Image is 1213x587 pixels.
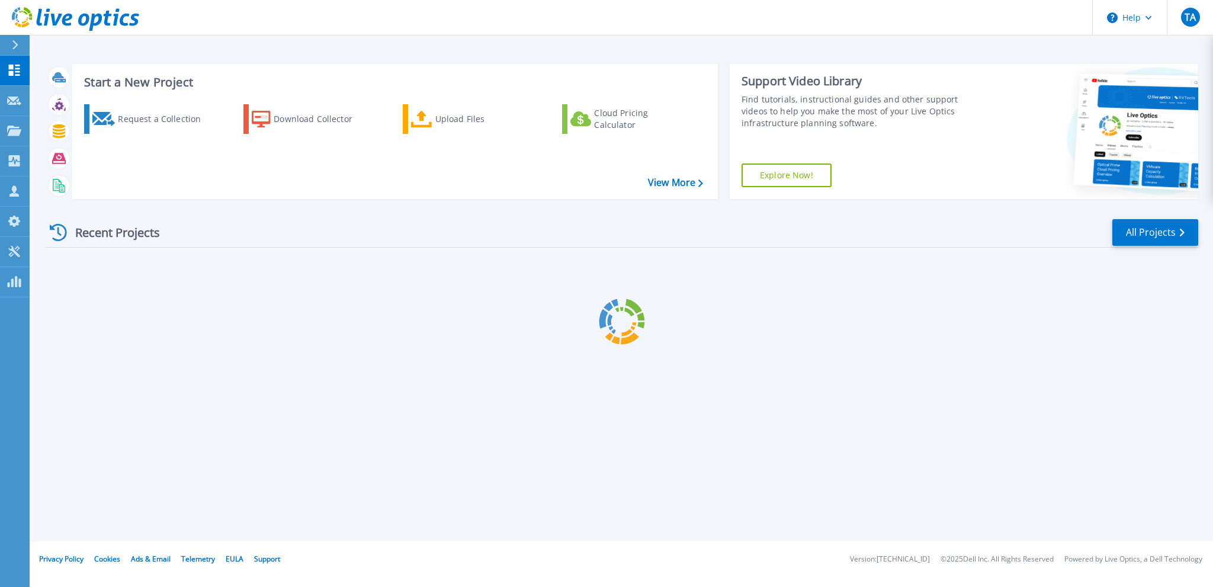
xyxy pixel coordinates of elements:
[226,554,243,564] a: EULA
[594,107,689,131] div: Cloud Pricing Calculator
[435,107,530,131] div: Upload Files
[648,177,703,188] a: View More
[562,104,694,134] a: Cloud Pricing Calculator
[254,554,280,564] a: Support
[742,94,981,129] div: Find tutorials, instructional guides and other support videos to help you make the most of your L...
[1185,12,1196,22] span: TA
[39,554,84,564] a: Privacy Policy
[94,554,120,564] a: Cookies
[742,73,981,89] div: Support Video Library
[243,104,376,134] a: Download Collector
[181,554,215,564] a: Telemetry
[131,554,171,564] a: Ads & Email
[1112,219,1198,246] a: All Projects
[84,76,702,89] h3: Start a New Project
[1064,556,1202,563] li: Powered by Live Optics, a Dell Technology
[46,218,176,247] div: Recent Projects
[742,163,832,187] a: Explore Now!
[118,107,213,131] div: Request a Collection
[403,104,535,134] a: Upload Files
[274,107,368,131] div: Download Collector
[850,556,930,563] li: Version: [TECHNICAL_ID]
[84,104,216,134] a: Request a Collection
[941,556,1054,563] li: © 2025 Dell Inc. All Rights Reserved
